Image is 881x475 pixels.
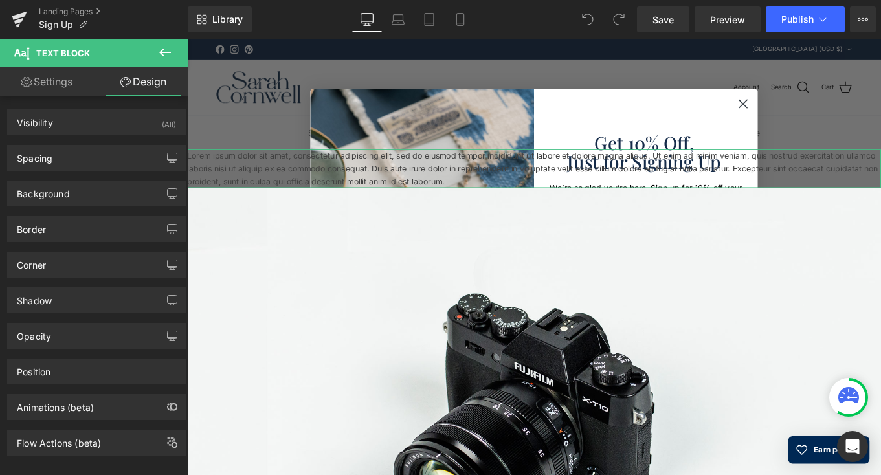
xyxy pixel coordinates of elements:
button: Redo [606,6,632,32]
a: Preview [695,6,761,32]
div: Corner [17,252,46,271]
div: Opacity [17,324,51,342]
button: Undo [575,6,601,32]
span: Earn points [707,458,755,470]
a: Desktop [351,6,383,32]
div: Flow Actions (beta) [17,430,101,448]
a: New Library [188,6,252,32]
span: Sign Up [39,19,73,30]
span: Get 10% Off, Just for Signing Up [429,104,603,152]
span: Text Block [36,48,90,58]
a: Mobile [445,6,476,32]
a: Design [96,67,190,96]
button: Publish [766,6,845,32]
div: Spacing [17,146,52,164]
a: Laptop [383,6,414,32]
div: Position [17,359,50,377]
span: Save [652,13,674,27]
div: Shadow [17,288,52,306]
a: Landing Pages [39,6,188,17]
div: Background [17,181,70,199]
div: (All) [162,110,176,131]
a: Tablet [414,6,445,32]
span: Publish [781,14,814,25]
button: More [850,6,876,32]
span: Preview [710,13,745,27]
div: Visibility [17,110,53,128]
div: Border [17,217,46,235]
div: Animations (beta) [17,395,94,413]
span: Library [212,14,243,25]
img: c815a14d-e772-4063-b31b-3f6cffbeb5ff.jpeg [139,57,392,436]
div: Open Intercom Messenger [837,431,868,462]
button: Close dialog [616,62,639,85]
